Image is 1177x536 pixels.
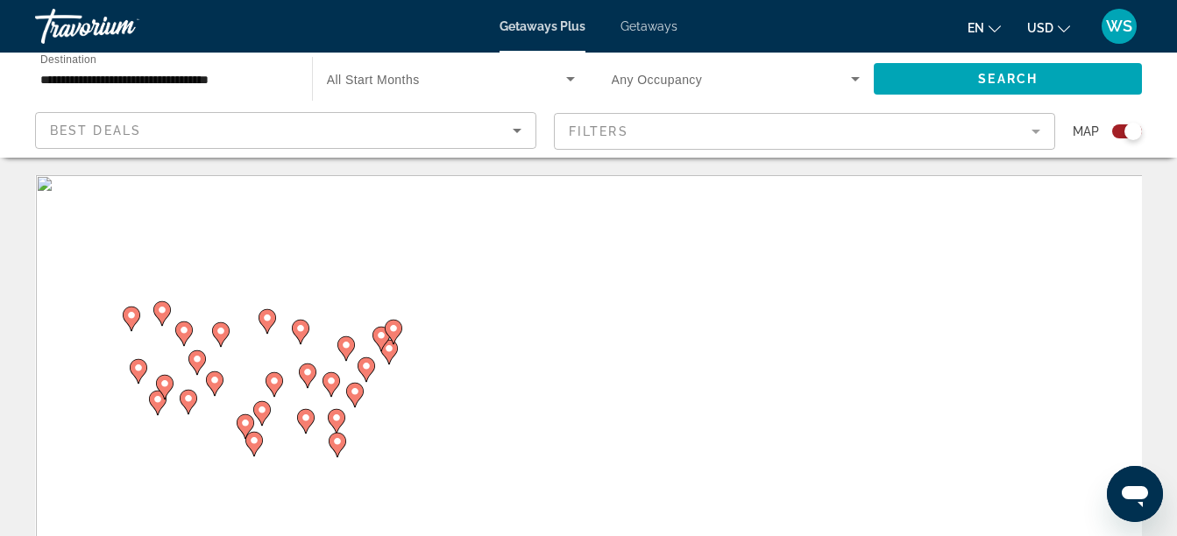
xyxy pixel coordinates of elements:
span: USD [1027,21,1053,35]
button: Change language [968,15,1001,40]
span: All Start Months [327,73,420,87]
span: en [968,21,984,35]
button: Change currency [1027,15,1070,40]
span: Any Occupancy [612,73,703,87]
button: User Menu [1096,8,1142,45]
span: Best Deals [50,123,141,138]
a: Getaways [620,19,677,33]
span: WS [1106,18,1132,35]
span: Map [1073,119,1099,144]
a: Getaways Plus [500,19,585,33]
button: Search [874,63,1142,95]
a: Travorium [35,4,210,49]
iframe: Button to launch messaging window [1107,466,1163,522]
span: Search [978,72,1038,86]
span: Destination [40,53,96,65]
mat-select: Sort by [50,120,521,141]
button: Filter [554,112,1055,151]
